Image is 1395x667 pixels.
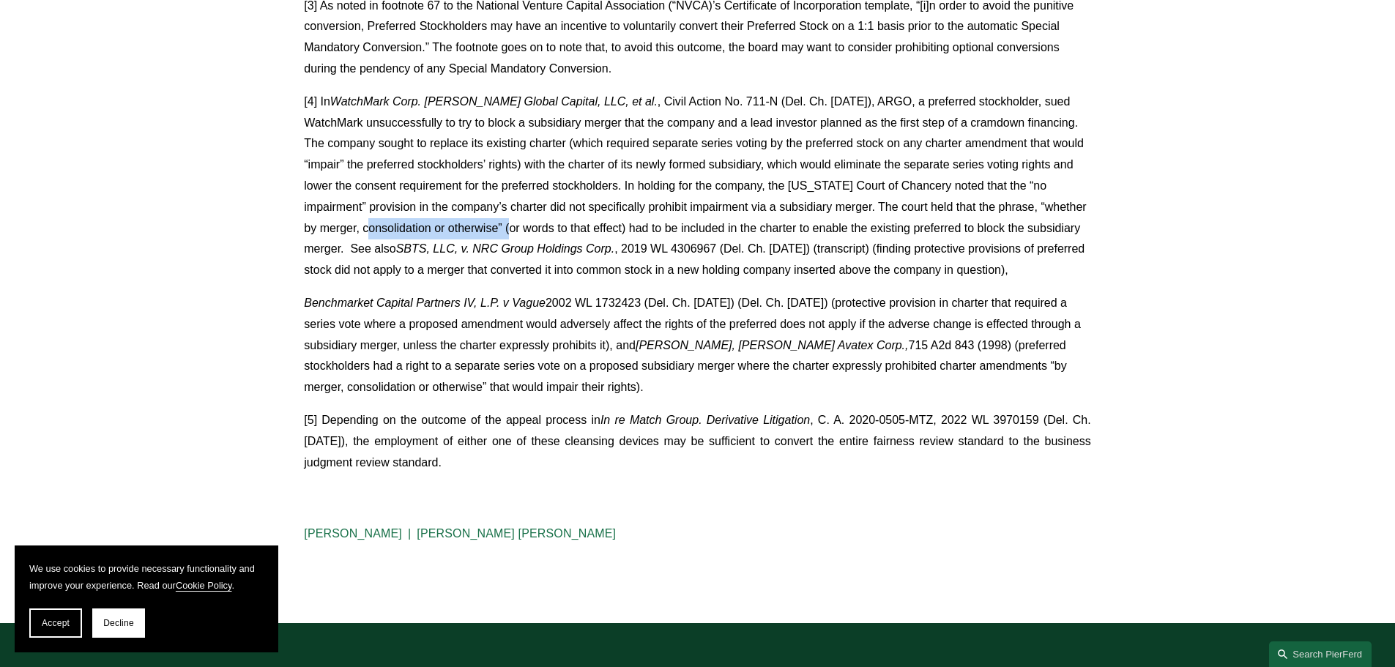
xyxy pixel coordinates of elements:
[304,297,546,309] em: Benchmarket Capital Partners IV, L.P. v Vague
[330,95,658,108] em: WatchMark Corp. [PERSON_NAME] Global Capital, LLC, et al.
[29,560,264,594] p: We use cookies to provide necessary functionality and improve your experience. Read our .
[42,618,70,628] span: Accept
[15,545,278,652] section: Cookie banner
[636,339,909,351] em: [PERSON_NAME], [PERSON_NAME] Avatex Corp.,
[176,580,232,591] a: Cookie Policy
[304,410,1090,473] p: [5] Depending on the outcome of the appeal process in , C. A. 2020-0505-MTZ, 2022 WL 3970159 (Del...
[417,527,616,540] a: [PERSON_NAME] [PERSON_NAME]
[92,608,145,638] button: Decline
[103,618,134,628] span: Decline
[304,293,1090,398] p: 2002 WL 1732423 (Del. Ch. [DATE]) (Del. Ch. [DATE]) (protective provision in charter that require...
[1269,641,1372,667] a: Search this site
[304,92,1090,281] p: [4] In , Civil Action No. 711-N (Del. Ch. [DATE]), ARGO, a preferred stockholder, sued WatchMark ...
[29,608,82,638] button: Accept
[396,242,614,255] em: SBTS, LLC, v. NRC Group Holdings Corp.
[600,414,810,426] em: In re Match Group. Derivative Litigation
[304,527,402,540] a: [PERSON_NAME]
